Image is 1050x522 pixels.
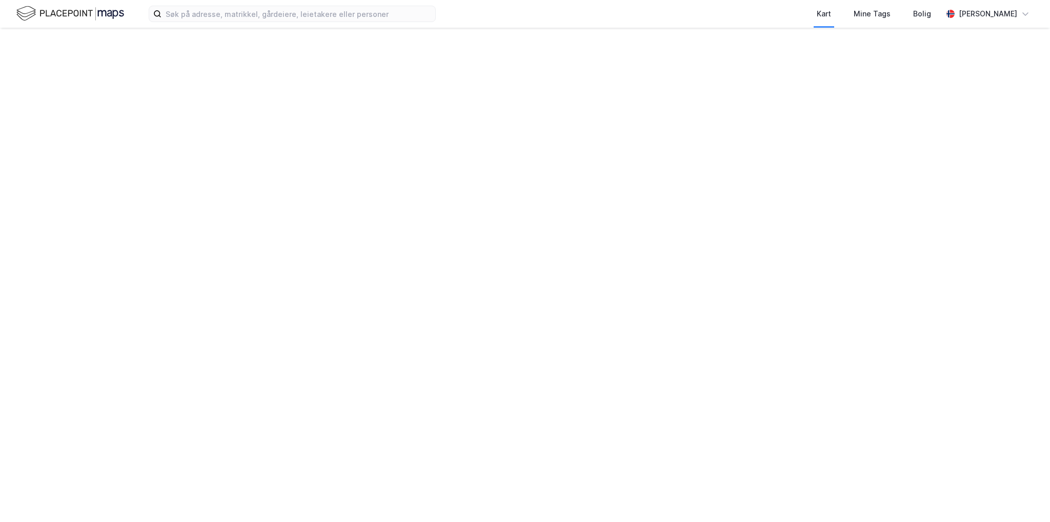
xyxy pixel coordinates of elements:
[854,8,891,20] div: Mine Tags
[817,8,831,20] div: Kart
[16,5,124,23] img: logo.f888ab2527a4732fd821a326f86c7f29.svg
[161,6,435,22] input: Søk på adresse, matrikkel, gårdeiere, leietakere eller personer
[959,8,1017,20] div: [PERSON_NAME]
[913,8,931,20] div: Bolig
